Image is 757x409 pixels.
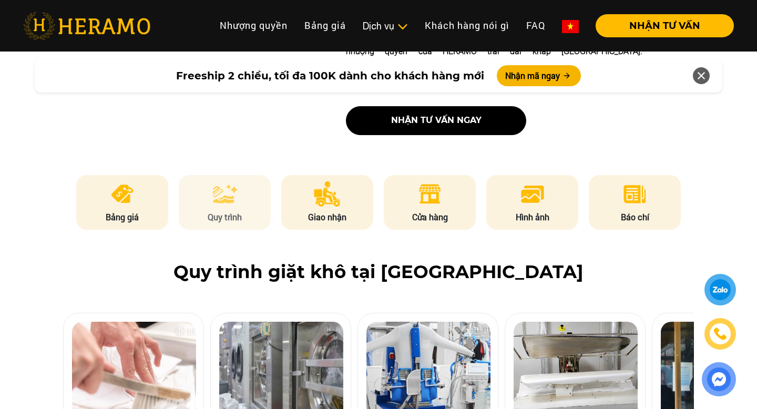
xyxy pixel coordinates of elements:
[384,211,476,223] p: Cửa hàng
[712,326,728,342] img: phone-icon
[518,14,554,37] a: FAQ
[417,181,443,207] img: store.png
[596,14,734,37] button: NHẬN TƯ VẤN
[176,68,484,84] span: Freeship 2 chiều, tối đa 100K dành cho khách hàng mới
[212,181,238,207] img: process.png
[296,14,354,37] a: Bảng giá
[497,65,581,86] button: Nhận mã ngay
[520,181,545,207] img: image.png
[346,106,526,135] button: nhận tư vấn ngay
[706,320,735,349] a: phone-icon
[486,211,579,223] p: Hình ảnh
[211,14,296,37] a: Nhượng quyền
[589,211,681,223] p: Báo chí
[562,20,579,33] img: vn-flag.png
[397,22,408,32] img: subToggleIcon
[23,12,150,39] img: heramo-logo.png
[314,181,341,207] img: delivery.png
[416,14,518,37] a: Khách hàng nói gì
[587,21,734,30] a: NHẬN TƯ VẤN
[23,261,734,283] h2: Quy trình giặt khô tại [GEOGRAPHIC_DATA]
[281,211,374,223] p: Giao nhận
[179,211,271,223] p: Quy trình
[622,181,648,207] img: news.png
[76,211,169,223] p: Bảng giá
[109,181,135,207] img: pricing.png
[363,19,408,33] div: Dịch vụ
